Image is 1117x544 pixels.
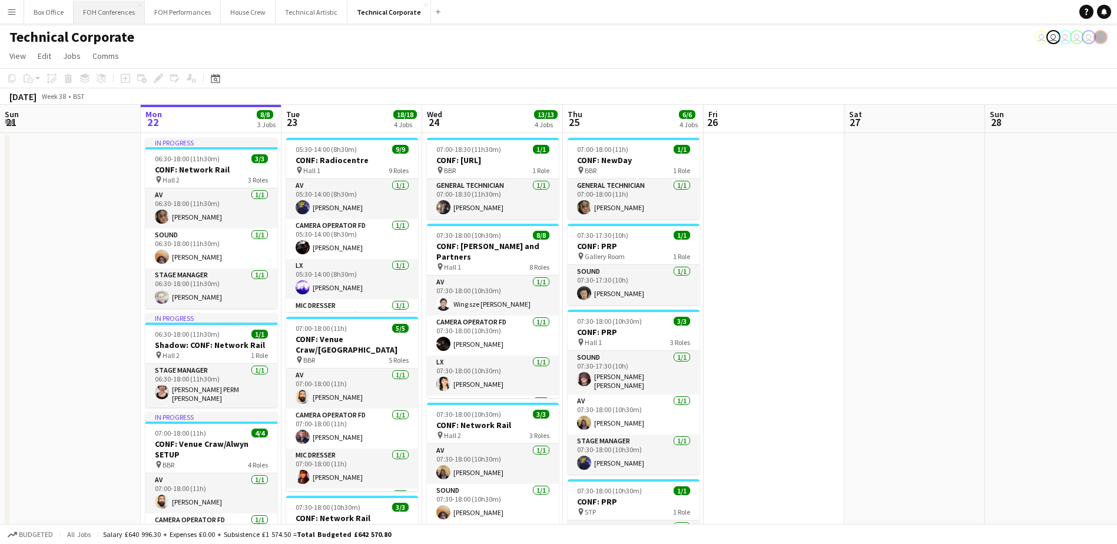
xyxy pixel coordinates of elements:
h3: CONF: Network Rail [145,164,277,175]
div: 07:00-18:00 (11h)5/5CONF: Venue Craw/[GEOGRAPHIC_DATA] BBR5 RolesAV1/107:00-18:00 (11h)[PERSON_NA... [286,317,418,491]
app-job-card: In progress06:30-18:00 (11h30m)3/3CONF: Network Rail Hall 23 RolesAV1/106:30-18:00 (11h30m)[PERSO... [145,138,277,309]
span: Gallery Room [585,252,625,261]
span: 06:30-18:00 (11h30m) [155,330,220,339]
span: 1/1 [674,486,690,495]
a: Jobs [58,48,85,64]
h3: CONF: Radiocentre [286,155,418,165]
app-card-role: LX1/105:30-14:00 (8h30m)[PERSON_NAME] [286,259,418,299]
span: Hall 1 [303,166,320,175]
a: Edit [33,48,56,64]
app-job-card: 05:30-14:00 (8h30m)9/9CONF: Radiocentre Hall 19 RolesAV1/105:30-14:00 (8h30m)[PERSON_NAME]Camera ... [286,138,418,312]
span: 07:30-18:00 (10h30m) [436,231,501,240]
app-job-card: 07:30-18:00 (10h30m)8/8CONF: [PERSON_NAME] and Partners Hall 18 RolesAV1/107:30-18:00 (10h30m)Win... [427,224,559,398]
app-card-role: AV1/107:00-18:00 (11h)[PERSON_NAME] [286,369,418,409]
app-card-role: Camera Operator FD1/107:30-18:00 (10h30m)[PERSON_NAME] [427,316,559,356]
span: Hall 2 [444,431,461,440]
app-card-role: General Technician1/107:00-18:30 (11h30m)[PERSON_NAME] [427,179,559,219]
span: 07:00-18:00 (11h) [577,145,628,154]
span: 1/1 [674,145,690,154]
app-card-role: Recording Engineer FD1/1 [286,489,418,532]
app-card-role: AV1/107:00-18:00 (11h)[PERSON_NAME] [145,473,277,513]
span: 27 [847,115,862,129]
app-job-card: In progress06:30-18:00 (11h30m)1/1Shadow: CONF: Network Rail Hall 21 RoleStage Manager1/106:30-18... [145,313,277,407]
span: Budgeted [19,530,53,539]
span: 1/1 [674,231,690,240]
app-job-card: 07:00-18:00 (11h)1/1CONF: NewDay BBR1 RoleGeneral Technician1/107:00-18:00 (11h)[PERSON_NAME] [568,138,700,219]
div: Salary £640 996.30 + Expenses £0.00 + Subsistence £1 574.50 = [103,530,391,539]
span: 8/8 [533,231,549,240]
span: 1 Role [673,252,690,261]
app-card-role: Recording Engineer FD1/1 [427,396,559,436]
span: 3/3 [392,503,409,512]
app-user-avatar: Liveforce Admin [1070,30,1084,44]
div: BST [73,92,85,101]
span: 06:30-18:00 (11h30m) [155,154,220,163]
span: 1/1 [251,330,268,339]
h3: CONF: Network Rail [427,420,559,430]
span: View [9,51,26,61]
app-user-avatar: Vaida Pikzirne [1035,30,1049,44]
div: 4 Jobs [394,120,416,129]
span: 4 Roles [248,460,268,469]
app-card-role: AV1/107:30-18:00 (10h30m)[PERSON_NAME] [568,394,700,434]
h3: CONF: Venue Craw/Alwyn SETUP [145,439,277,460]
h3: CONF: PRP [568,496,700,507]
app-user-avatar: Gabrielle Barr [1093,30,1108,44]
span: 07:30-18:00 (10h30m) [296,503,360,512]
span: 23 [284,115,300,129]
div: In progress [145,138,277,147]
span: 05:30-14:00 (8h30m) [296,145,357,154]
button: Box Office [24,1,74,24]
span: 07:30-18:00 (10h30m) [577,486,642,495]
span: STP [585,507,596,516]
h1: Technical Corporate [9,28,134,46]
button: FOH Conferences [74,1,145,24]
span: Hall 1 [585,338,602,347]
div: In progress [145,313,277,323]
span: 8/8 [257,110,273,119]
span: 25 [566,115,582,129]
button: Technical Corporate [347,1,431,24]
app-job-card: 07:00-18:30 (11h30m)1/1CONF: [URL] BBR1 RoleGeneral Technician1/107:00-18:30 (11h30m)[PERSON_NAME] [427,138,559,219]
span: 5/5 [392,324,409,333]
span: 26 [707,115,718,129]
app-user-avatar: Liveforce Admin [1058,30,1072,44]
span: 1 Role [673,507,690,516]
div: 3 Jobs [257,120,276,129]
div: 07:30-17:30 (10h)1/1CONF: PRP Gallery Room1 RoleSound1/107:30-17:30 (10h)[PERSON_NAME] [568,224,700,305]
div: 07:30-18:00 (10h30m)3/3CONF: PRP Hall 13 RolesSound1/107:30-17:30 (10h)[PERSON_NAME] [PERSON_NAME... [568,310,700,475]
span: 21 [3,115,19,129]
div: 4 Jobs [680,120,698,129]
app-card-role: Camera Operator FD1/105:30-14:00 (8h30m)[PERSON_NAME] [286,219,418,259]
h3: CONF: PRP [568,241,700,251]
span: 3 Roles [248,175,268,184]
span: Thu [568,109,582,120]
span: 22 [144,115,162,129]
h3: CONF: PRP [568,327,700,337]
span: 6/6 [679,110,695,119]
span: 24 [425,115,442,129]
span: All jobs [65,530,93,539]
span: 5 Roles [389,356,409,364]
h3: CONF: Venue Craw/[GEOGRAPHIC_DATA] [286,334,418,355]
button: Technical Artistic [276,1,347,24]
span: 3/3 [251,154,268,163]
span: 18/18 [393,110,417,119]
span: Sun [990,109,1004,120]
span: Mon [145,109,162,120]
app-card-role: AV1/105:30-14:00 (8h30m)[PERSON_NAME] [286,179,418,219]
app-card-role: Stage Manager1/107:30-18:00 (10h30m)[PERSON_NAME] [568,434,700,475]
app-card-role: AV1/106:30-18:00 (11h30m)[PERSON_NAME] [145,188,277,228]
app-card-role: Sound1/107:30-18:00 (10h30m)[PERSON_NAME] [427,484,559,524]
span: 3/3 [533,410,549,419]
span: 9 Roles [389,166,409,175]
span: 3 Roles [670,338,690,347]
div: 4 Jobs [535,120,557,129]
app-card-role: Sound1/107:30-17:30 (10h)[PERSON_NAME] [PERSON_NAME] [568,351,700,394]
span: Hall 2 [163,175,180,184]
span: Edit [38,51,51,61]
span: Tue [286,109,300,120]
app-card-role: Mic Dresser1/107:00-18:00 (11h)[PERSON_NAME] [286,449,418,489]
span: 07:00-18:00 (11h) [155,429,206,437]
